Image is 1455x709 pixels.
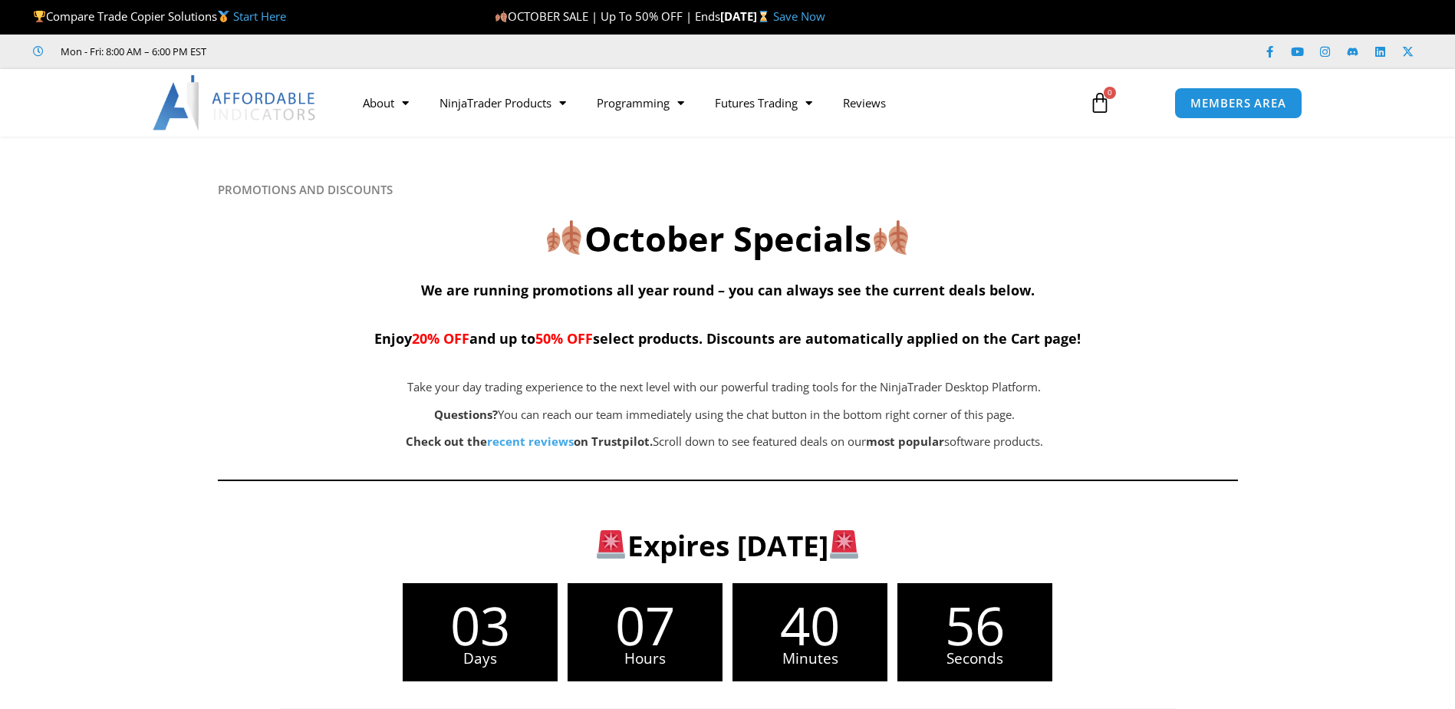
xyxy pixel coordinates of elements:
[218,183,1238,197] h6: PROMOTIONS AND DISCOUNTS
[495,11,507,22] img: 🍂
[568,651,723,666] span: Hours
[866,434,944,449] b: most popular
[295,404,1155,426] p: You can reach our team immediately using the chat button in the bottom right corner of this page.
[33,8,286,24] span: Compare Trade Copier Solutions
[412,329,469,348] span: 20% OFF
[421,281,1035,299] span: We are running promotions all year round – you can always see the current deals below.
[403,599,558,651] span: 03
[773,8,825,24] a: Save Now
[347,85,1071,120] nav: Menu
[218,216,1238,262] h2: October Specials
[830,530,858,559] img: 🚨
[228,44,458,59] iframe: Customer reviews powered by Trustpilot
[153,75,318,130] img: LogoAI | Affordable Indicators – NinjaTrader
[242,527,1213,564] h3: Expires [DATE]
[1066,81,1134,125] a: 0
[1190,97,1286,109] span: MEMBERS AREA
[732,599,887,651] span: 40
[700,85,828,120] a: Futures Trading
[535,329,593,348] span: 50% OFF
[487,434,574,449] a: recent reviews
[347,85,424,120] a: About
[403,651,558,666] span: Days
[547,220,581,255] img: 🍂
[1174,87,1302,119] a: MEMBERS AREA
[874,220,908,255] img: 🍂
[597,530,625,559] img: 🚨
[57,42,206,61] span: Mon - Fri: 8:00 AM – 6:00 PM EST
[218,11,229,22] img: 🥇
[568,599,723,651] span: 07
[495,8,720,24] span: OCTOBER SALE | Up To 50% OFF | Ends
[424,85,581,120] a: NinjaTrader Products
[233,8,286,24] a: Start Here
[897,599,1052,651] span: 56
[1104,87,1116,99] span: 0
[758,11,769,22] img: ⌛
[295,431,1155,453] p: Scroll down to see featured deals on our software products.
[828,85,901,120] a: Reviews
[407,379,1041,394] span: Take your day trading experience to the next level with our powerful trading tools for the NinjaT...
[406,434,653,449] strong: Check out the on Trustpilot.
[720,8,773,24] strong: [DATE]
[581,85,700,120] a: Programming
[374,329,1081,348] span: Enjoy and up to select products. Discounts are automatically applied on the Cart page!
[897,651,1052,666] span: Seconds
[732,651,887,666] span: Minutes
[434,407,498,422] strong: Questions?
[34,11,45,22] img: 🏆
